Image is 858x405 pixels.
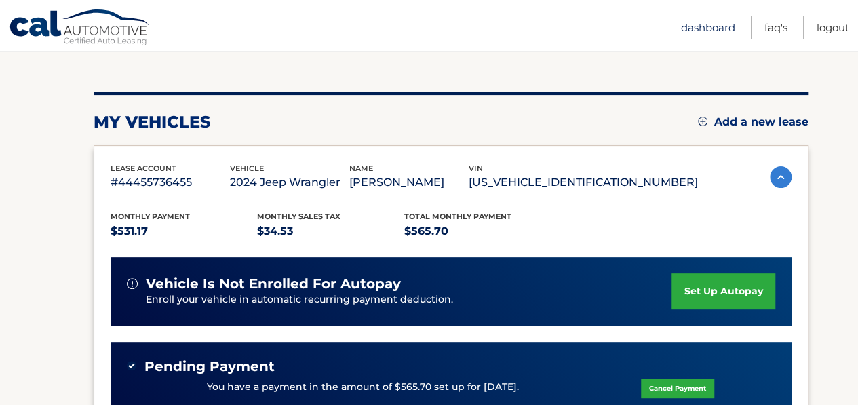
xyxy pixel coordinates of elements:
[641,379,714,398] a: Cancel Payment
[698,115,808,129] a: Add a new lease
[127,278,138,289] img: alert-white.svg
[469,173,698,192] p: [US_VEHICLE_IDENTIFICATION_NUMBER]
[817,16,849,39] a: Logout
[127,361,136,370] img: check-green.svg
[207,380,519,395] p: You have a payment in the amount of $565.70 set up for [DATE].
[349,173,469,192] p: [PERSON_NAME]
[146,292,672,307] p: Enroll your vehicle in automatic recurring payment deduction.
[698,117,707,126] img: add.svg
[404,222,551,241] p: $565.70
[257,212,340,221] span: Monthly sales Tax
[230,173,349,192] p: 2024 Jeep Wrangler
[111,163,176,173] span: lease account
[681,16,735,39] a: Dashboard
[671,273,775,309] a: set up autopay
[257,222,404,241] p: $34.53
[144,358,275,375] span: Pending Payment
[111,173,230,192] p: #44455736455
[230,163,264,173] span: vehicle
[111,222,258,241] p: $531.17
[770,166,792,188] img: accordion-active.svg
[94,112,211,132] h2: my vehicles
[146,275,401,292] span: vehicle is not enrolled for autopay
[9,9,151,48] a: Cal Automotive
[404,212,511,221] span: Total Monthly Payment
[111,212,190,221] span: Monthly Payment
[469,163,483,173] span: vin
[349,163,373,173] span: name
[764,16,787,39] a: FAQ's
